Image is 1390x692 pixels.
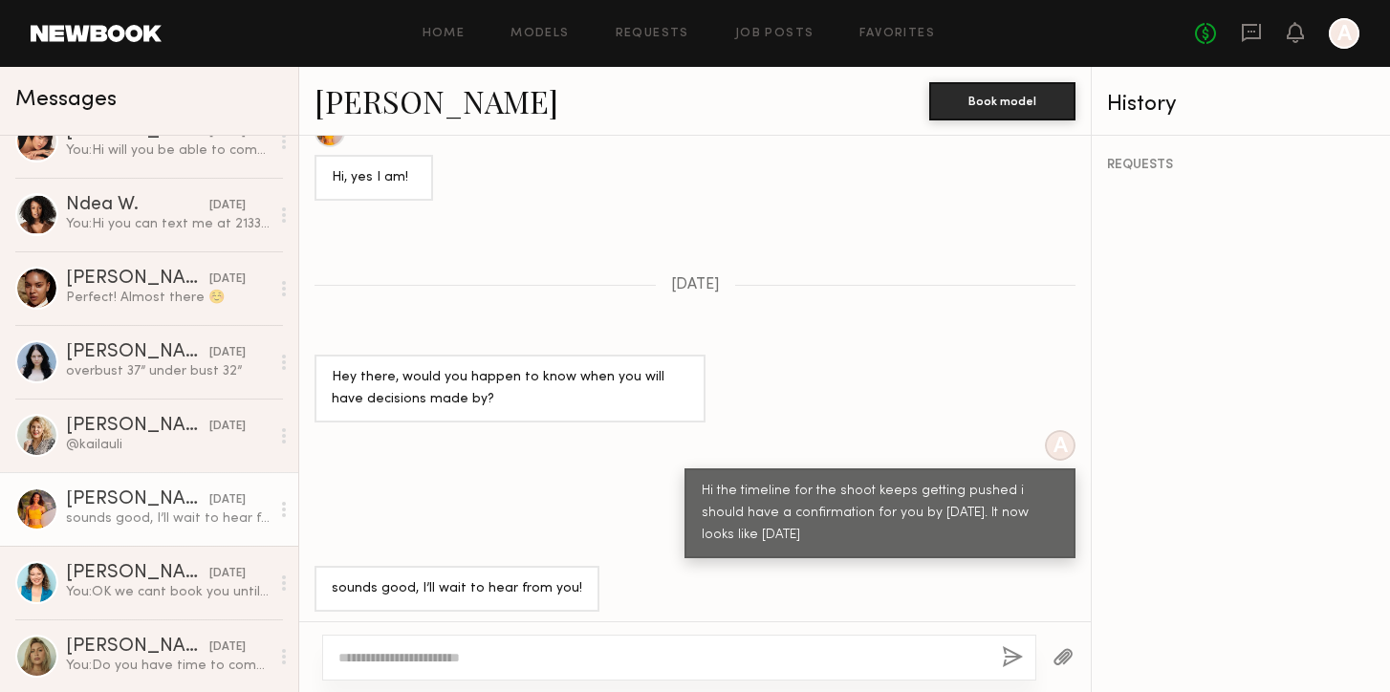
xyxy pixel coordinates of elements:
div: [PERSON_NAME] [66,343,209,362]
a: Book model [929,92,1075,108]
div: You: OK we cant book you until we fit you best wishes xx [66,583,270,601]
a: Requests [616,28,689,40]
div: [DATE] [209,638,246,657]
div: [DATE] [209,270,246,289]
a: Home [423,28,466,40]
div: You: Do you have time to come in for a casting [DATE] or [DATE]? [66,657,270,675]
div: [PERSON_NAME] [66,638,209,657]
div: Hi, yes I am! [332,167,416,189]
div: History [1107,94,1375,116]
span: Messages [15,89,117,111]
div: Hey there, would you happen to know when you will have decisions made by? [332,367,688,411]
div: [DATE] [209,491,246,509]
div: [PERSON_NAME] [66,564,209,583]
a: A [1329,18,1359,49]
div: sounds good, I’ll wait to hear from you! [332,578,582,600]
a: Favorites [859,28,935,40]
div: [PERSON_NAME] [66,490,209,509]
div: overbust 37” under bust 32” [66,362,270,380]
div: [PERSON_NAME] [66,417,209,436]
div: [DATE] [209,197,246,215]
div: [DATE] [209,418,246,436]
div: [PERSON_NAME] [66,270,209,289]
div: You: Hi will you be able to come in [DATE]? [66,141,270,160]
a: Job Posts [735,28,814,40]
div: [DATE] [209,344,246,362]
a: [PERSON_NAME] [315,80,558,121]
div: Perfect! Almost there ☺️ [66,289,270,307]
div: REQUESTS [1107,159,1375,172]
div: [DATE] [209,565,246,583]
div: sounds good, I’ll wait to hear from you! [66,509,270,528]
div: Hi the timeline for the shoot keeps getting pushed i should have a confirmation for you by [DATE]... [702,481,1058,547]
div: Ndea W. [66,196,209,215]
div: @kailauli [66,436,270,454]
button: Book model [929,82,1075,120]
div: You: Hi you can text me at 2133992436 when you get here [DATE]. [66,215,270,233]
a: Models [510,28,569,40]
span: [DATE] [671,277,720,293]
